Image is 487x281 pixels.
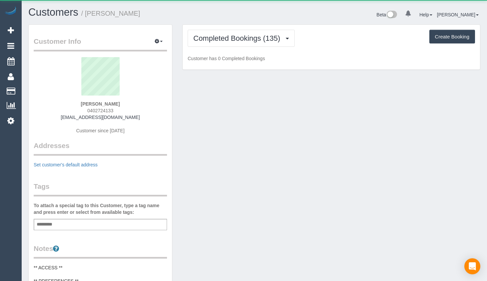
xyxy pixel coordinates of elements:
[188,55,475,62] p: Customer has 0 Completed Bookings
[81,10,140,17] small: / [PERSON_NAME]
[34,202,167,216] label: To attach a special tag to this Customer, type a tag name and press enter or select from availabl...
[464,258,480,274] div: Open Intercom Messenger
[81,101,120,107] strong: [PERSON_NAME]
[193,34,283,42] span: Completed Bookings (135)
[429,30,475,44] button: Create Booking
[34,181,167,196] legend: Tags
[386,11,397,19] img: New interface
[188,30,295,47] button: Completed Bookings (135)
[34,244,167,259] legend: Notes
[28,6,78,18] a: Customers
[34,36,167,51] legend: Customer Info
[437,12,479,17] a: [PERSON_NAME]
[377,12,397,17] a: Beta
[419,12,432,17] a: Help
[34,162,98,167] a: Set customer's default address
[76,128,124,133] span: Customer since [DATE]
[87,108,113,113] span: 0402724133
[61,115,140,120] a: [EMAIL_ADDRESS][DOMAIN_NAME]
[4,7,17,16] img: Automaid Logo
